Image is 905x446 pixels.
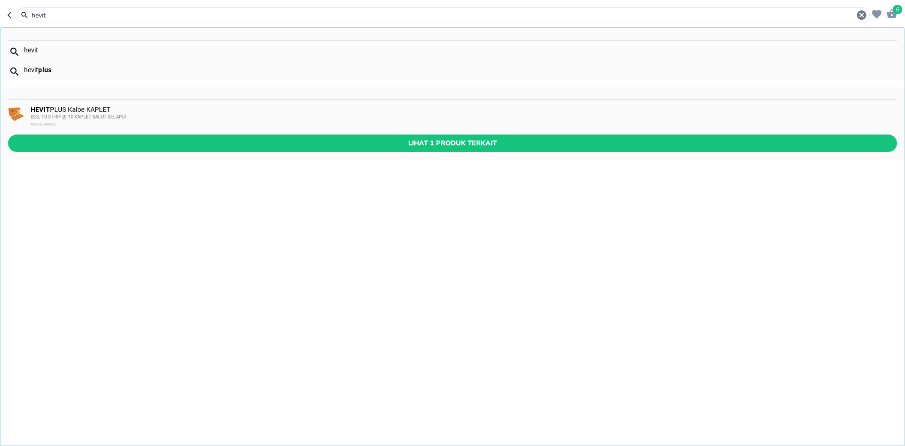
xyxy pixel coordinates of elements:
span: Lihat 1 produk terkait [16,137,889,149]
button: Lihat 1 produk terkait [8,135,897,152]
div: hevit [24,66,897,74]
b: HEVIT [31,106,50,113]
b: plus [38,66,51,74]
span: DUS, 10 STRIP @ 10 KAPLET SALUT SELAPUT [31,114,127,119]
span: 6 [893,5,902,14]
button: 6 [884,6,897,20]
input: Cari 4000+ produk di sini [31,10,856,20]
span: KALBE FARMA [31,122,56,126]
div: PLUS Kalbe KAPLET [31,106,896,128]
div: hevit [24,46,897,54]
